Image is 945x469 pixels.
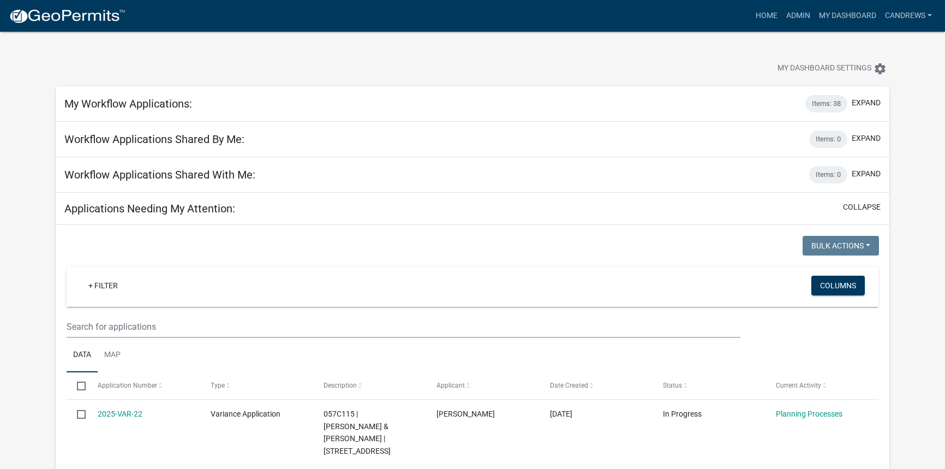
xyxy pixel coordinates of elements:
span: Type [211,382,225,389]
span: Status [663,382,682,389]
datatable-header-cell: Type [200,372,313,399]
datatable-header-cell: Application Number [87,372,200,399]
a: Home [751,5,782,26]
span: 10/01/2025 [550,409,572,418]
i: settings [874,62,887,75]
a: Data [67,338,98,373]
datatable-header-cell: Current Activity [765,372,878,399]
button: Columns [811,276,865,295]
a: 2025-VAR-22 [98,409,142,418]
button: collapse [843,201,881,213]
span: In Progress [663,409,702,418]
div: Items: 38 [805,95,847,112]
button: Bulk Actions [803,236,879,256]
span: Description [324,382,357,389]
span: Variance Application [211,409,280,418]
span: Applicant [436,382,465,389]
button: expand [852,133,881,144]
datatable-header-cell: Applicant [426,372,539,399]
datatable-header-cell: Description [313,372,426,399]
a: candrews [881,5,936,26]
a: + Filter [80,276,127,295]
a: Planning Processes [776,409,842,418]
a: Admin [782,5,815,26]
datatable-header-cell: Date Created [539,372,652,399]
h5: My Workflow Applications: [64,97,192,110]
span: My Dashboard Settings [777,62,871,75]
button: expand [852,97,881,109]
button: My Dashboard Settingssettings [769,58,895,79]
h5: Workflow Applications Shared With Me: [64,168,255,181]
span: Current Activity [776,382,821,389]
span: Date Created [550,382,588,389]
a: Map [98,338,127,373]
span: Application Number [98,382,157,389]
input: Search for applications [67,316,741,338]
datatable-header-cell: Status [652,372,765,399]
div: Items: 0 [809,130,847,148]
span: Robert Twardos [436,409,495,418]
a: My Dashboard [815,5,881,26]
h5: Applications Needing My Attention: [64,202,235,215]
datatable-header-cell: Select [67,372,87,399]
div: Items: 0 [809,166,847,183]
button: expand [852,168,881,180]
h5: Workflow Applications Shared By Me: [64,133,244,146]
span: 057C115 | TWARDOS ROBERT & LAURA | 5615 Old Atlanta Parkway [324,409,391,455]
